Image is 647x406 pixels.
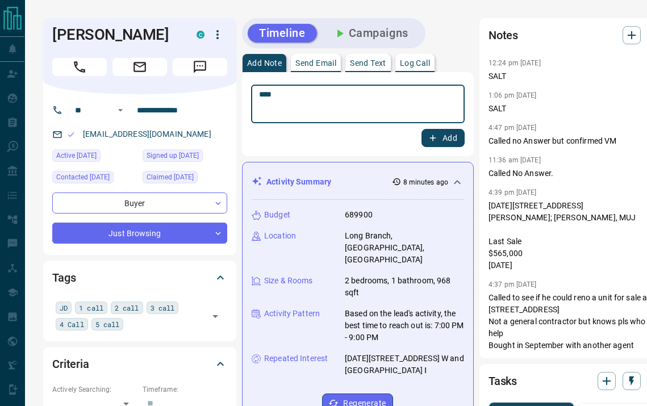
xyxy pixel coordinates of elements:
div: Tue Jul 29 2025 [143,171,227,187]
p: 8 minutes ago [403,177,448,187]
p: 4:47 pm [DATE] [489,124,537,132]
button: Timeline [248,24,317,43]
p: Log Call [400,59,430,67]
p: Send Text [350,59,386,67]
p: [DATE][STREET_ADDRESS] W and [GEOGRAPHIC_DATA] Ⅰ [345,353,464,376]
p: Budget [264,209,290,221]
h1: [PERSON_NAME] [52,26,180,44]
button: Open [114,103,127,117]
p: Activity Summary [266,176,331,188]
a: [EMAIL_ADDRESS][DOMAIN_NAME] [83,129,211,139]
div: Wed Aug 06 2025 [52,171,137,187]
h2: Notes [489,26,518,44]
span: 4 Call [60,319,84,330]
div: Tags [52,264,227,291]
p: Send Email [295,59,336,67]
p: Based on the lead's activity, the best time to reach out is: 7:00 PM - 9:00 PM [345,308,464,344]
button: Add [421,129,465,147]
div: Activity Summary8 minutes ago [252,171,464,192]
p: 2 bedrooms, 1 bathroom, 968 sqft [345,275,464,299]
p: Add Note [247,59,282,67]
p: Activity Pattern [264,308,320,320]
span: Email [112,58,167,76]
div: Buyer [52,192,227,214]
p: Actively Searching: [52,384,137,395]
span: Claimed [DATE] [147,171,194,183]
button: Campaigns [322,24,420,43]
p: Long Branch, [GEOGRAPHIC_DATA], [GEOGRAPHIC_DATA] [345,230,464,266]
span: Signed up [DATE] [147,150,199,161]
span: 1 call [79,302,103,313]
div: Sat Aug 09 2025 [52,149,137,165]
p: 4:39 pm [DATE] [489,189,537,196]
div: Criteria [52,350,227,378]
button: Open [207,308,223,324]
p: Location [264,230,296,242]
h2: Criteria [52,355,89,373]
span: 5 call [95,319,120,330]
p: Size & Rooms [264,275,313,287]
div: Sat Jul 11 2020 [143,149,227,165]
p: Repeated Interest [264,353,328,365]
span: Active [DATE] [56,150,97,161]
span: JD [60,302,68,313]
h2: Tasks [489,372,517,390]
div: Just Browsing [52,223,227,244]
h2: Tags [52,269,76,287]
p: 4:37 pm [DATE] [489,281,537,288]
span: Call [52,58,107,76]
div: condos.ca [197,31,204,39]
p: 12:24 pm [DATE] [489,59,541,67]
p: 689900 [345,209,373,221]
svg: Email Valid [67,131,75,139]
p: Timeframe: [143,384,227,395]
span: 3 call [151,302,175,313]
span: Message [173,58,227,76]
p: 11:36 am [DATE] [489,156,541,164]
span: 2 call [115,302,139,313]
p: 1:06 pm [DATE] [489,91,537,99]
span: Contacted [DATE] [56,171,110,183]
